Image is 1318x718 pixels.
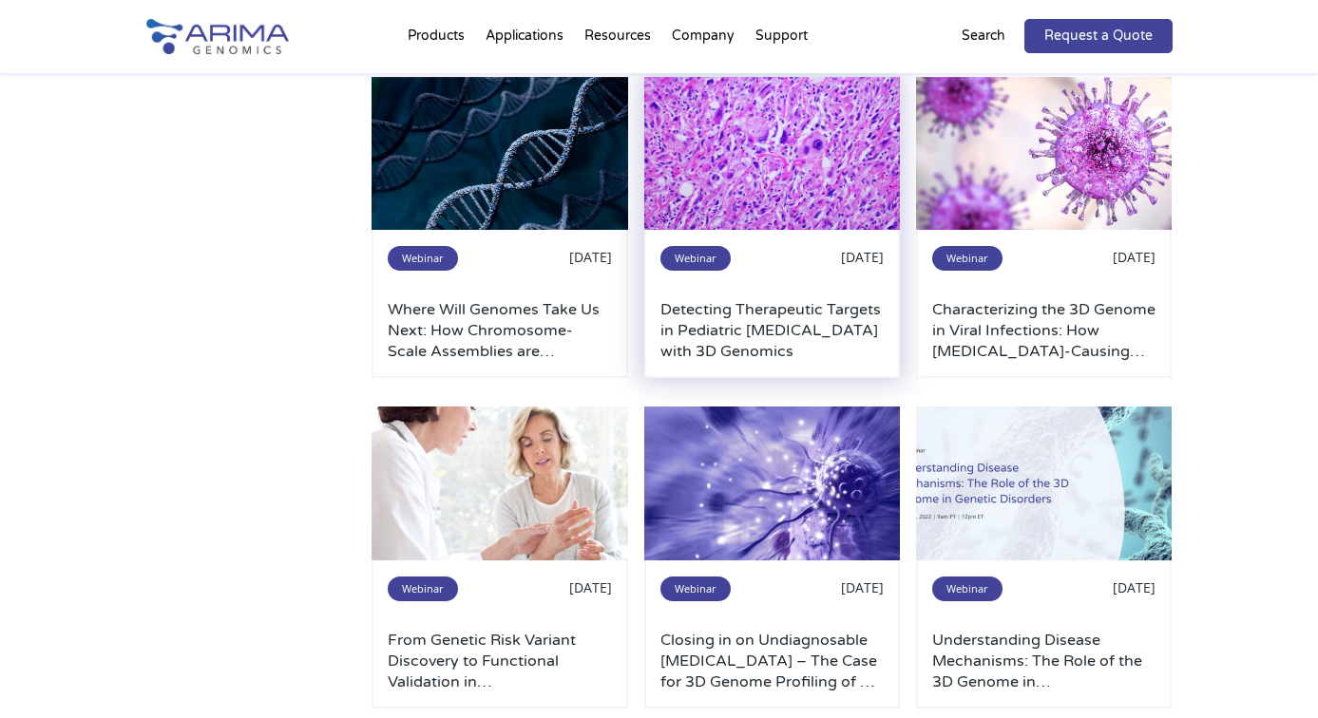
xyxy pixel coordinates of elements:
a: From Genetic Risk Variant Discovery to Functional Validation in [MEDICAL_DATA] [388,630,612,692]
a: Request a Quote [1024,19,1173,53]
img: Genome-Assembly-Webinar-September-2022-500x300.jpg [372,77,628,231]
span: [DATE] [841,248,884,266]
span: [DATE] [569,578,612,596]
img: March-2022-Arima-Webinar-500x300.jpg [916,406,1173,560]
img: March-2022-Webinar-3-500x300.jpg [644,406,901,560]
p: Search [962,24,1005,48]
span: [DATE] [1113,578,1156,596]
img: Arthritis-500x300.jpg [372,406,628,560]
span: Webinar [388,246,458,271]
img: Herpesvirus-500x300.jpg [916,77,1173,231]
span: Webinar [932,576,1003,601]
span: Webinar [660,246,731,271]
img: Webinar-Page-Cover-Image-5-500x300.jpg [644,77,901,231]
a: Closing in on Undiagnosable [MEDICAL_DATA] – The Case for 3D Genome Profiling of All Cancers [660,630,885,692]
span: [DATE] [1113,248,1156,266]
span: Webinar [932,246,1003,271]
span: [DATE] [569,248,612,266]
span: Webinar [388,576,458,601]
a: Detecting Therapeutic Targets in Pediatric [MEDICAL_DATA] with 3D Genomics [660,299,885,362]
span: Webinar [660,576,731,601]
a: Characterizing the 3D Genome in Viral Infections: How [MEDICAL_DATA]-Causing Viruses Alter Epigen... [932,299,1156,362]
a: Understanding Disease Mechanisms: The Role of the 3D Genome in [MEDICAL_DATA] [932,630,1156,692]
span: [DATE] [841,578,884,596]
img: Arima-Genomics-logo [146,19,289,54]
a: Where Will Genomes Take Us Next: How Chromosome-Scale Assemblies are Unlocking New Biology [388,299,612,362]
